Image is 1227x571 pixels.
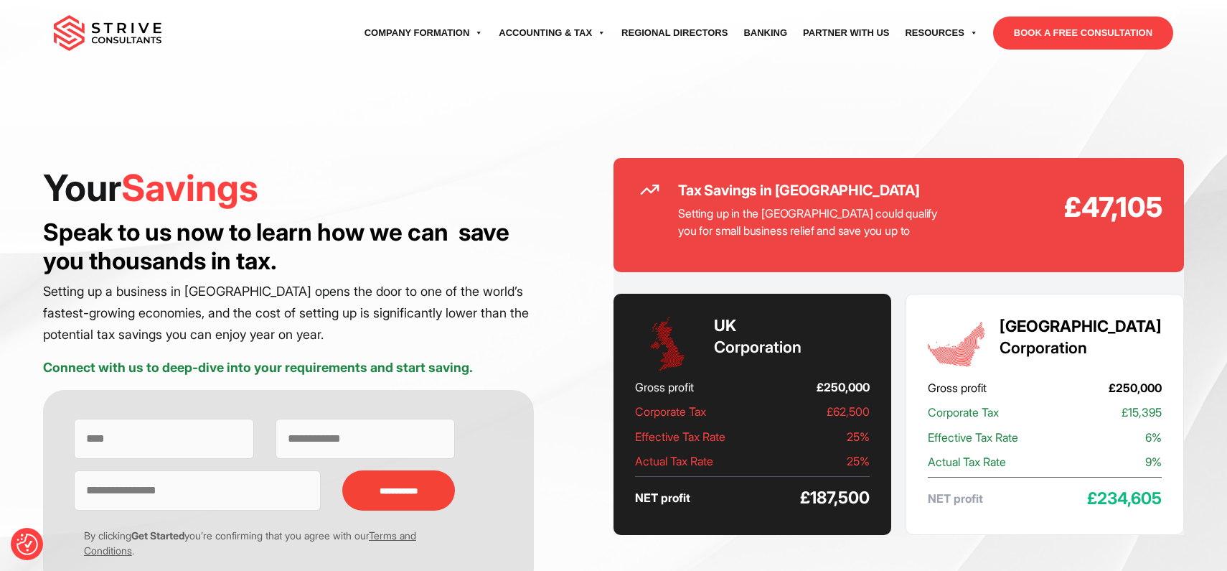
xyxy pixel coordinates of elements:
[17,534,38,555] button: Consent Preferences
[817,377,870,397] span: £250,000
[613,13,735,53] a: Regional Directors
[800,488,870,508] span: £187,500
[795,13,897,53] a: Partner with Us
[1145,452,1162,472] span: 9%
[1000,317,1162,335] strong: [GEOGRAPHIC_DATA]
[678,180,951,201] h2: Tax Savings in [GEOGRAPHIC_DATA]
[43,360,473,375] strong: Connect with us to deep-dive into your requirements and start saving.
[735,13,795,53] a: Banking
[897,13,985,53] a: Resources
[635,451,713,471] span: Actual Tax Rate
[43,165,534,210] h1: Your
[847,451,870,471] span: 25%
[928,488,983,509] span: NET profit
[1109,378,1162,398] span: £250,000
[635,401,706,422] span: Corporate Tax
[491,13,613,53] a: Accounting & Tax
[84,529,416,557] a: Terms and Conditions
[635,488,690,508] span: NET profit
[635,377,694,397] span: Gross profit
[714,315,801,358] h3: Corporation
[678,205,951,239] p: Setting up in the [GEOGRAPHIC_DATA] could qualify you for small business relief and save you up to
[714,316,736,335] strong: UK
[847,427,870,447] span: 25%
[43,218,534,275] h3: Speak to us now to learn how we can save you thousands in tax.
[928,427,1018,447] span: Effective Tax Rate
[951,187,1162,228] strong: £47,105
[43,281,534,345] p: Setting up a business in [GEOGRAPHIC_DATA] opens the door to one of the world’s fastest-growing e...
[74,528,456,558] p: By clicking you’re confirming that you agree with our .
[357,13,492,53] a: Company Formation
[928,452,1006,472] span: Actual Tax Rate
[1087,488,1162,509] span: £234,605
[928,378,987,398] span: Gross profit
[635,427,725,447] span: Effective Tax Rate
[17,534,38,555] img: Revisit consent button
[928,402,999,422] span: Corporate Tax
[54,15,161,51] img: main-logo.svg
[131,529,184,542] strong: Get Started
[827,401,870,422] span: £62,500
[1122,402,1162,422] span: £15,395
[993,17,1173,50] a: BOOK A FREE CONSULTATION
[1000,316,1162,359] h3: Corporation
[1145,427,1162,447] span: 6%
[121,166,258,210] span: Savings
